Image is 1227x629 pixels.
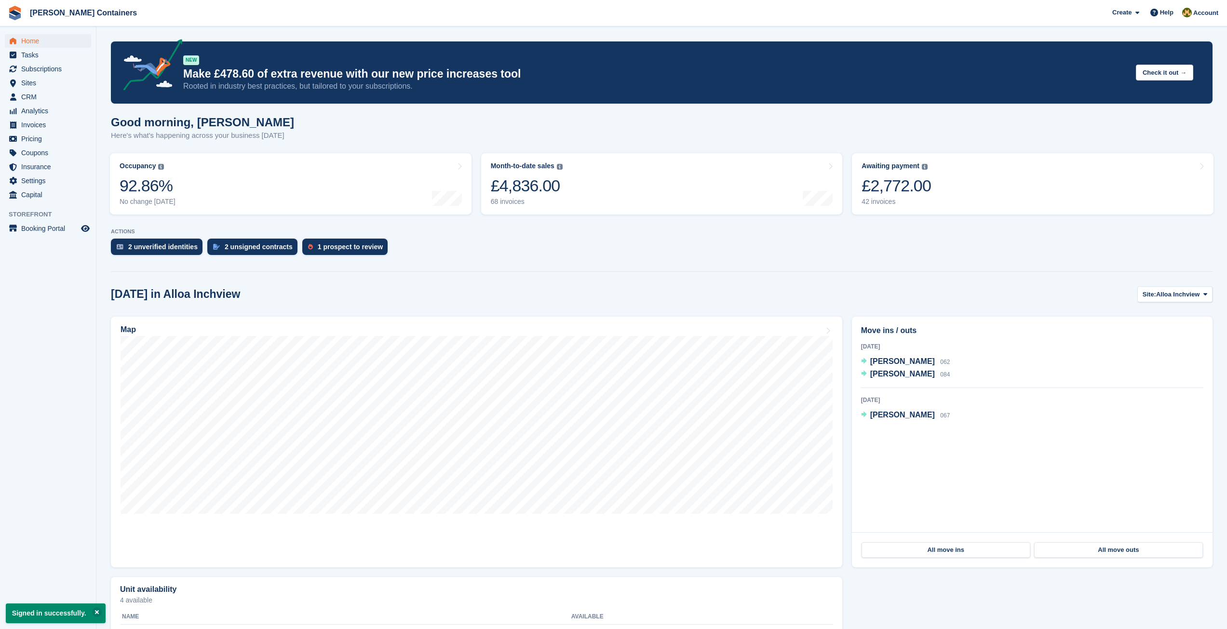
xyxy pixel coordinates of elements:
span: [PERSON_NAME] [870,357,935,365]
a: menu [5,34,91,48]
div: £4,836.00 [491,176,563,196]
a: 2 unverified identities [111,239,207,260]
a: Occupancy 92.86% No change [DATE] [110,153,472,214]
span: Pricing [21,132,79,146]
a: 1 prospect to review [302,239,392,260]
a: menu [5,222,91,235]
a: menu [5,90,91,104]
span: Analytics [21,104,79,118]
a: [PERSON_NAME] 062 [861,356,950,368]
a: [PERSON_NAME] 084 [861,368,950,381]
span: Booking Portal [21,222,79,235]
img: contract_signature_icon-13c848040528278c33f63329250d36e43548de30e8caae1d1a13099fd9432cc5.svg [213,244,220,250]
button: Check it out → [1136,65,1193,80]
h2: Unit availability [120,585,176,594]
div: Occupancy [120,162,156,170]
span: 067 [940,412,950,419]
div: [DATE] [861,396,1203,404]
a: menu [5,132,91,146]
span: Invoices [21,118,79,132]
a: menu [5,188,91,201]
span: Site: [1143,290,1156,299]
a: All move outs [1034,542,1203,558]
img: prospect-51fa495bee0391a8d652442698ab0144808aea92771e9ea1ae160a38d050c398.svg [308,244,313,250]
span: Settings [21,174,79,187]
a: menu [5,146,91,160]
a: 2 unsigned contracts [207,239,302,260]
a: menu [5,160,91,174]
a: Awaiting payment £2,772.00 42 invoices [852,153,1214,214]
p: Here's what's happening across your business [DATE] [111,130,294,141]
div: Month-to-date sales [491,162,554,170]
div: No change [DATE] [120,198,175,206]
span: Capital [21,188,79,201]
div: 68 invoices [491,198,563,206]
span: [PERSON_NAME] [870,370,935,378]
span: Coupons [21,146,79,160]
a: menu [5,104,91,118]
button: Site: Alloa Inchview [1137,286,1213,302]
p: Rooted in industry best practices, but tailored to your subscriptions. [183,81,1128,92]
p: Signed in successfully. [6,603,106,623]
img: price-adjustments-announcement-icon-8257ccfd72463d97f412b2fc003d46551f7dbcb40ab6d574587a9cd5c0d94... [115,39,183,94]
h2: [DATE] in Alloa Inchview [111,288,240,301]
img: icon-info-grey-7440780725fd019a000dd9b08b2336e03edf1995a4989e88bcd33f0948082b44.svg [158,164,164,170]
div: 2 unsigned contracts [225,243,293,251]
span: Alloa Inchview [1156,290,1200,299]
span: Create [1112,8,1132,17]
span: Sites [21,76,79,90]
span: Insurance [21,160,79,174]
img: icon-info-grey-7440780725fd019a000dd9b08b2336e03edf1995a4989e88bcd33f0948082b44.svg [922,164,928,170]
div: £2,772.00 [862,176,931,196]
div: NEW [183,55,199,65]
p: Make £478.60 of extra revenue with our new price increases tool [183,67,1128,81]
span: Help [1160,8,1173,17]
a: [PERSON_NAME] Containers [26,5,141,21]
h1: Good morning, [PERSON_NAME] [111,116,294,129]
img: verify_identity-adf6edd0f0f0b5bbfe63781bf79b02c33cf7c696d77639b501bdc392416b5a36.svg [117,244,123,250]
span: CRM [21,90,79,104]
span: Subscriptions [21,62,79,76]
h2: Map [121,325,136,334]
th: Name [120,609,571,625]
a: menu [5,174,91,187]
a: Map [111,317,842,567]
a: menu [5,62,91,76]
span: 084 [940,371,950,378]
p: ACTIONS [111,228,1213,235]
div: 42 invoices [862,198,931,206]
th: Available [571,609,732,625]
h2: Move ins / outs [861,325,1203,336]
div: 92.86% [120,176,175,196]
div: Awaiting payment [862,162,919,170]
span: Storefront [9,210,96,219]
span: [PERSON_NAME] [870,411,935,419]
span: Tasks [21,48,79,62]
a: Month-to-date sales £4,836.00 68 invoices [481,153,843,214]
div: [DATE] [861,342,1203,351]
div: 1 prospect to review [318,243,383,251]
img: icon-info-grey-7440780725fd019a000dd9b08b2336e03edf1995a4989e88bcd33f0948082b44.svg [557,164,563,170]
div: 2 unverified identities [128,243,198,251]
a: All move ins [862,542,1030,558]
a: menu [5,76,91,90]
a: menu [5,48,91,62]
span: 062 [940,359,950,365]
img: stora-icon-8386f47178a22dfd0bd8f6a31ec36ba5ce8667c1dd55bd0f319d3a0aa187defe.svg [8,6,22,20]
p: 4 available [120,597,833,603]
img: Ross Watt [1182,8,1192,17]
a: [PERSON_NAME] 067 [861,409,950,422]
a: menu [5,118,91,132]
a: Preview store [80,223,91,234]
span: Account [1193,8,1218,18]
span: Home [21,34,79,48]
